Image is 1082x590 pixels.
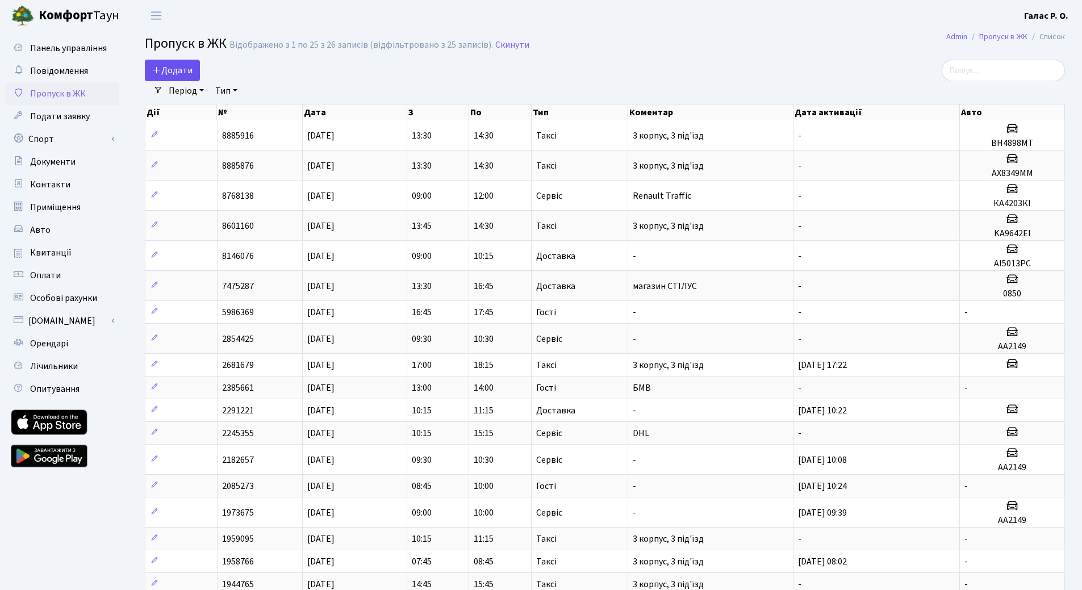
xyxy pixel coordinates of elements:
span: Повідомлення [30,65,88,77]
a: Admin [946,31,967,43]
span: Оплати [30,269,61,282]
span: 10:15 [412,404,432,417]
span: Панель управління [30,42,107,55]
span: 2182657 [222,454,254,466]
span: 8146076 [222,250,254,262]
span: Доставка [536,252,575,261]
span: 8601160 [222,220,254,232]
span: [DATE] [307,306,335,319]
span: - [798,280,801,292]
span: 2245355 [222,427,254,440]
span: 09:00 [412,250,432,262]
a: Панель управління [6,37,119,60]
a: [DOMAIN_NAME] [6,309,119,332]
th: № [217,104,303,120]
span: - [798,333,801,345]
span: 11:15 [474,404,494,417]
span: 1973675 [222,507,254,519]
span: 8768138 [222,190,254,202]
span: 2085273 [222,480,254,492]
span: 15:15 [474,427,494,440]
span: [DATE] [307,427,335,440]
span: 3 корпус, 3 під'їзд [633,129,704,142]
a: Особові рахунки [6,287,119,309]
span: 09:30 [412,454,432,466]
span: - [798,306,801,319]
span: - [633,404,636,417]
span: Таксі [536,131,557,140]
span: Квитанції [30,246,72,259]
span: 13:00 [412,382,432,394]
span: 10:00 [474,480,494,492]
span: Доставка [536,282,575,291]
h5: АА2149 [964,515,1060,526]
span: 3 корпус, 3 під'їзд [633,160,704,172]
span: 8885876 [222,160,254,172]
span: Таксі [536,557,557,566]
span: Додати [152,64,193,77]
span: - [964,555,968,568]
span: Подати заявку [30,110,90,123]
span: 5986369 [222,306,254,319]
span: - [633,454,636,466]
span: Таксі [536,534,557,543]
span: 3 корпус, 3 під'їзд [633,220,704,232]
h5: АА2149 [964,341,1060,352]
a: Пропуск в ЖК [979,31,1027,43]
th: Дата [303,104,407,120]
span: 10:15 [412,533,432,545]
span: Сервіс [536,455,562,465]
span: - [798,129,801,142]
th: Авто [960,104,1065,120]
span: 14:30 [474,129,494,142]
span: [DATE] [307,382,335,394]
span: 2681679 [222,359,254,371]
span: DHL [633,427,649,440]
span: Таксі [536,221,557,231]
a: Повідомлення [6,60,119,82]
span: Гості [536,482,556,491]
a: Документи [6,150,119,173]
span: Таксі [536,580,557,589]
h5: КА4203КІ [964,198,1060,209]
span: Renault Traffic [633,190,691,202]
span: Таксі [536,361,557,370]
img: logo.png [11,5,34,27]
span: Авто [30,224,51,236]
span: 10:30 [474,454,494,466]
span: 13:30 [412,280,432,292]
span: - [964,480,968,492]
span: Орендарі [30,337,68,350]
span: 13:30 [412,129,432,142]
span: - [798,382,801,394]
span: Доставка [536,406,575,415]
span: [DATE] [307,333,335,345]
a: Пропуск в ЖК [6,82,119,105]
span: 08:45 [412,480,432,492]
span: [DATE] [307,280,335,292]
span: 10:15 [412,427,432,440]
span: Документи [30,156,76,168]
span: - [633,480,636,492]
a: Додати [145,60,200,81]
span: - [633,250,636,262]
b: Галас Р. О. [1024,10,1068,22]
span: Особові рахунки [30,292,97,304]
h5: АІ5013РС [964,258,1060,269]
span: - [798,220,801,232]
span: 16:45 [474,280,494,292]
th: Дата активації [793,104,960,120]
span: 10:00 [474,507,494,519]
span: 1958766 [222,555,254,568]
span: [DATE] [307,220,335,232]
span: [DATE] 09:39 [798,507,847,519]
b: Комфорт [39,6,93,24]
span: 2291221 [222,404,254,417]
span: 07:45 [412,555,432,568]
span: [DATE] [307,404,335,417]
span: Приміщення [30,201,81,214]
span: Контакти [30,178,70,191]
span: [DATE] 17:22 [798,359,847,371]
span: Таун [39,6,119,26]
input: Пошук... [942,60,1065,81]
